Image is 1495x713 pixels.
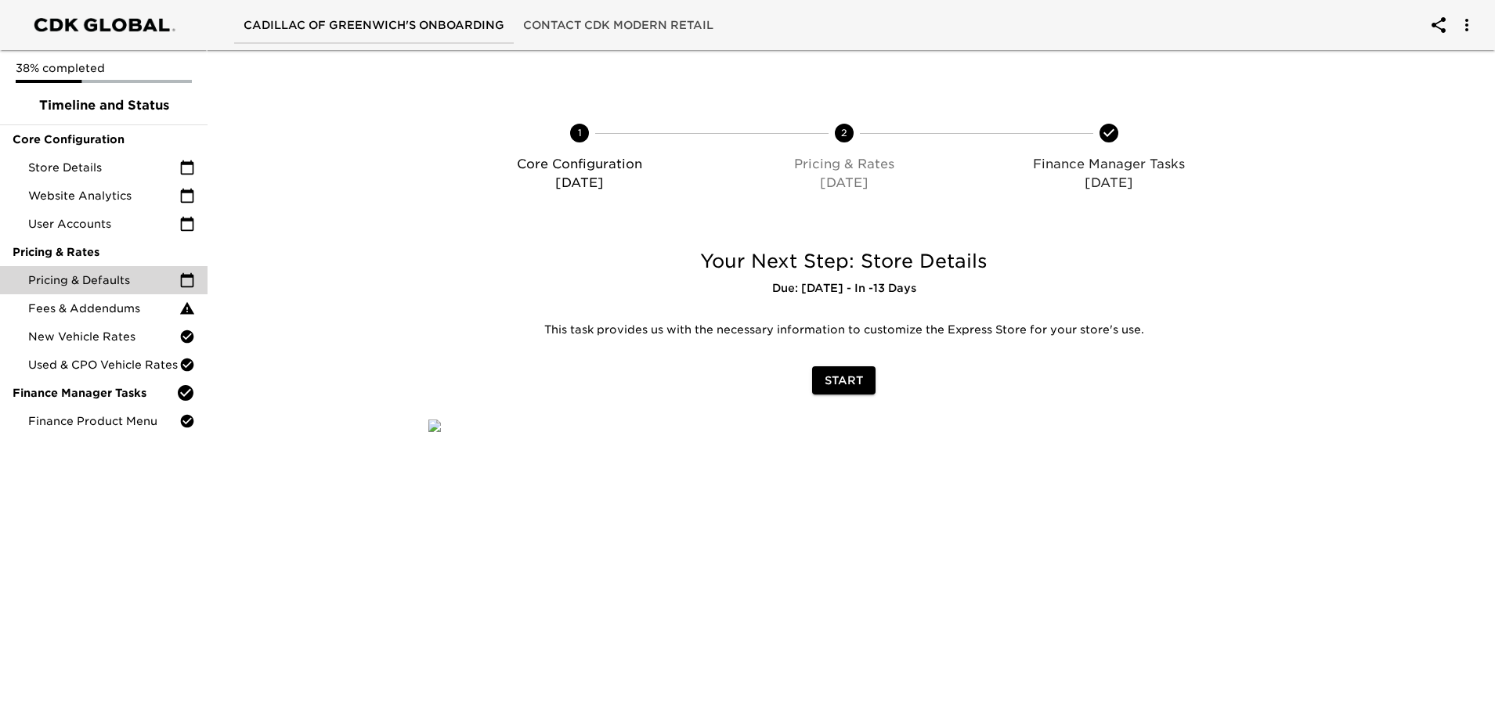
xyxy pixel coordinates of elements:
[1420,6,1457,44] button: account of current user
[28,160,179,175] span: Store Details
[28,272,179,288] span: Pricing & Defaults
[812,366,876,395] button: Start
[523,16,713,35] span: Contact CDK Modern Retail
[28,188,179,203] span: Website Analytics
[1448,6,1486,44] button: account of current user
[13,244,195,260] span: Pricing & Rates
[428,249,1259,274] h5: Your Next Step: Store Details
[578,127,582,139] text: 1
[453,174,706,193] p: [DATE]
[244,16,504,35] span: Cadillac of Greenwich's Onboarding
[28,413,179,429] span: Finance Product Menu
[13,131,195,147] span: Core Configuration
[825,371,863,391] span: Start
[983,174,1235,193] p: [DATE]
[453,155,706,174] p: Core Configuration
[28,329,179,344] span: New Vehicle Rates
[28,216,179,232] span: User Accounts
[13,385,176,401] span: Finance Manager Tasks
[983,155,1235,174] p: Finance Manager Tasks
[440,322,1248,338] p: This task provides us with the necessary information to customize the Express Store for your stor...
[718,155,970,174] p: Pricing & Rates
[16,60,192,76] p: 38% completed
[28,301,179,316] span: Fees & Addendums
[428,420,441,432] img: qkibX1zbU72zw90W6Gan%2FTemplates%2FRjS7uaFIXtg43HUzxvoG%2F3e51d9d6-1114-4229-a5bf-f5ca567b6beb.jpg
[13,96,195,115] span: Timeline and Status
[718,174,970,193] p: [DATE]
[28,357,179,373] span: Used & CPO Vehicle Rates
[428,280,1259,297] h6: Due: [DATE] - In -13 Days
[841,127,847,139] text: 2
